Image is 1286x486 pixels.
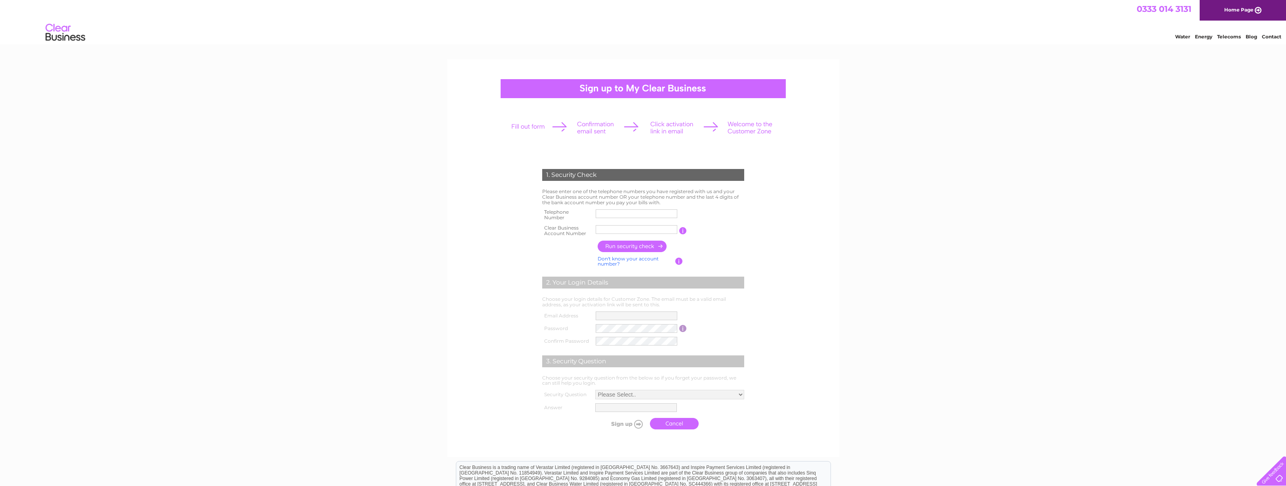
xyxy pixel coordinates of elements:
[1217,34,1241,40] a: Telecoms
[675,258,683,265] input: Information
[542,355,744,367] div: 3. Security Question
[540,388,593,401] th: Security Question
[540,223,594,239] th: Clear Business Account Number
[542,277,744,289] div: 2. Your Login Details
[540,322,594,335] th: Password
[597,418,646,429] input: Submit
[679,227,687,234] input: Information
[540,309,594,322] th: Email Address
[1195,34,1212,40] a: Energy
[45,21,86,45] img: logo.png
[598,256,659,267] a: Don't know your account number?
[540,187,746,207] td: Please enter one of the telephone numbers you have registered with us and your Clear Business acc...
[1246,34,1257,40] a: Blog
[540,207,594,223] th: Telephone Number
[540,335,594,347] th: Confirm Password
[540,401,593,414] th: Answer
[456,4,831,38] div: Clear Business is a trading name of Verastar Limited (registered in [GEOGRAPHIC_DATA] No. 3667643...
[542,169,744,181] div: 1. Security Check
[540,373,746,388] td: Choose your security question from the below so if you forget your password, we can still help yo...
[1137,4,1191,14] a: 0333 014 3131
[1262,34,1281,40] a: Contact
[1175,34,1190,40] a: Water
[650,418,699,429] a: Cancel
[679,325,687,332] input: Information
[540,294,746,309] td: Choose your login details for Customer Zone. The email must be a valid email address, as your act...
